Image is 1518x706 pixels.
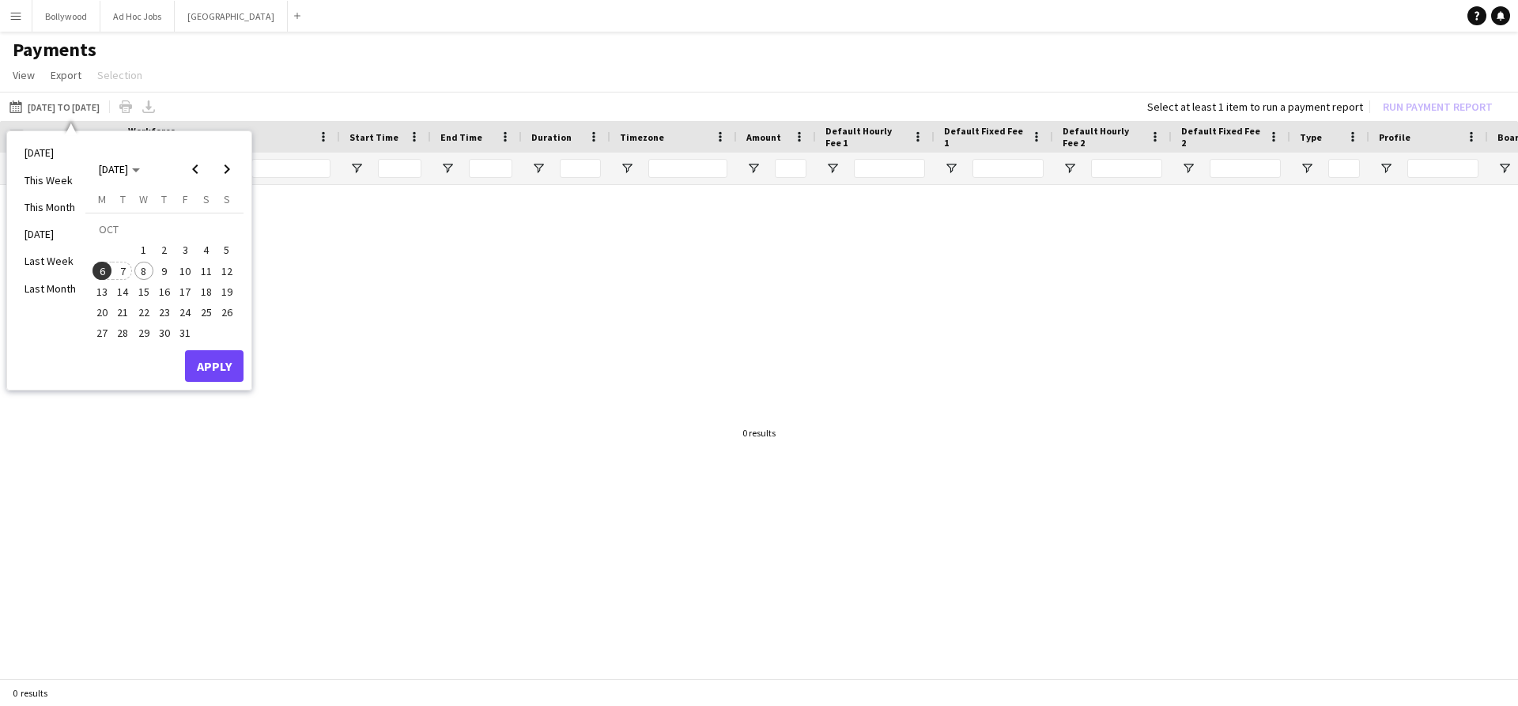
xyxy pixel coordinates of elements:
[197,240,216,259] span: 4
[175,260,195,281] button: 10-10-2025
[746,131,781,143] span: Amount
[251,159,330,178] input: Name Filter Input
[6,97,103,116] button: [DATE] to [DATE]
[134,323,154,343] button: 29-10-2025
[128,125,185,149] span: Workforce ID
[112,302,133,323] button: 21-10-2025
[134,282,153,301] span: 15
[175,240,195,260] button: 03-10-2025
[114,324,133,343] span: 28
[197,303,216,322] span: 25
[134,240,153,259] span: 1
[175,281,195,302] button: 17-10-2025
[15,194,85,221] li: This Month
[349,161,364,176] button: Open Filter Menu
[176,240,194,259] span: 3
[183,192,188,206] span: F
[93,324,111,343] span: 27
[1063,161,1077,176] button: Open Filter Menu
[1063,125,1143,149] span: Default Hourly Fee 2
[1379,161,1393,176] button: Open Filter Menu
[854,159,925,178] input: Default Hourly Fee 1 Filter Input
[944,161,958,176] button: Open Filter Menu
[825,161,840,176] button: Open Filter Menu
[13,68,35,82] span: View
[15,221,85,247] li: [DATE]
[195,260,216,281] button: 11-10-2025
[531,131,572,143] span: Duration
[349,131,398,143] span: Start Time
[217,281,237,302] button: 19-10-2025
[9,130,24,144] input: Column with Header Selection
[154,281,175,302] button: 16-10-2025
[155,282,174,301] span: 16
[98,192,106,206] span: M
[825,125,906,149] span: Default Hourly Fee 1
[155,303,174,322] span: 23
[217,303,236,322] span: 26
[154,323,175,343] button: 30-10-2025
[1328,159,1360,178] input: Type Filter Input
[1181,125,1262,149] span: Default Fixed Fee 2
[195,302,216,323] button: 25-10-2025
[93,282,111,301] span: 13
[92,260,112,281] button: 06-10-2025
[211,153,243,185] button: Next month
[112,323,133,343] button: 28-10-2025
[648,159,727,178] input: Timezone Filter Input
[1300,131,1322,143] span: Type
[51,68,81,82] span: Export
[6,65,41,85] a: View
[175,302,195,323] button: 24-10-2025
[176,262,194,281] span: 10
[185,350,244,382] button: Apply
[100,1,175,32] button: Ad Hoc Jobs
[134,260,154,281] button: 08-10-2025
[93,155,146,183] button: Choose month and year
[93,262,111,281] span: 6
[217,282,236,301] span: 19
[176,282,194,301] span: 17
[134,324,153,343] span: 29
[155,262,174,281] span: 9
[112,281,133,302] button: 14-10-2025
[217,260,237,281] button: 12-10-2025
[620,131,664,143] span: Timezone
[139,192,148,206] span: W
[112,260,133,281] button: 07-10-2025
[92,302,112,323] button: 20-10-2025
[92,219,237,240] td: OCT
[378,159,421,178] input: Start Time Filter Input
[114,303,133,322] span: 21
[197,262,216,281] span: 11
[1379,131,1410,143] span: Profile
[92,281,112,302] button: 13-10-2025
[620,161,634,176] button: Open Filter Menu
[161,192,167,206] span: T
[175,323,195,343] button: 31-10-2025
[1091,159,1162,178] input: Default Hourly Fee 2 Filter Input
[154,240,175,260] button: 02-10-2025
[775,159,806,178] input: Amount Filter Input
[203,192,210,206] span: S
[15,139,85,166] li: [DATE]
[1497,161,1512,176] button: Open Filter Menu
[1147,100,1363,114] div: Select at least 1 item to run a payment report
[195,240,216,260] button: 04-10-2025
[134,303,153,322] span: 22
[1210,159,1281,178] input: Default Fixed Fee 2 Filter Input
[742,427,776,439] div: 0 results
[176,303,194,322] span: 24
[224,192,230,206] span: S
[93,303,111,322] span: 20
[440,131,482,143] span: End Time
[155,240,174,259] span: 2
[531,161,546,176] button: Open Filter Menu
[217,240,236,259] span: 5
[1407,159,1478,178] input: Profile Filter Input
[134,262,153,281] span: 8
[944,125,1025,149] span: Default Fixed Fee 1
[32,1,100,32] button: Bollywood
[134,302,154,323] button: 22-10-2025
[120,192,126,206] span: T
